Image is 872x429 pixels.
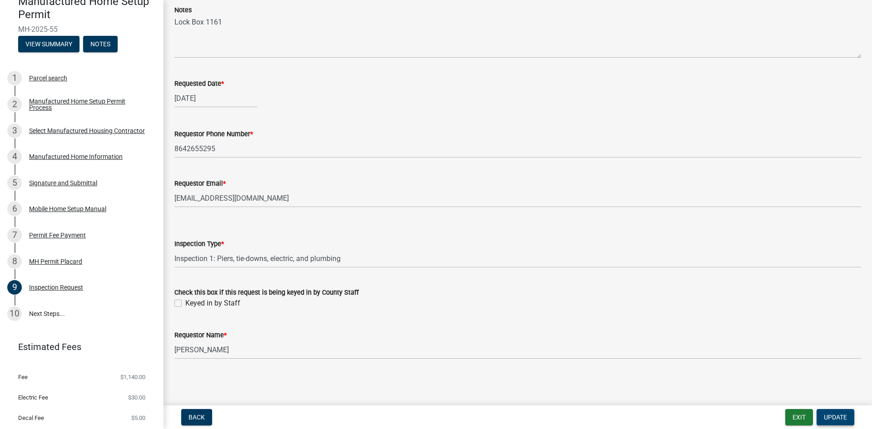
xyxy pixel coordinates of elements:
[29,75,67,81] div: Parcel search
[824,414,847,421] span: Update
[29,128,145,134] div: Select Manufactured Housing Contractor
[29,232,86,238] div: Permit Fee Payment
[185,298,240,309] label: Keyed in by Staff
[7,228,22,242] div: 7
[18,374,28,380] span: Fee
[120,374,145,380] span: $1,140.00
[18,36,79,52] button: View Summary
[18,394,48,400] span: Electric Fee
[188,414,205,421] span: Back
[29,98,149,111] div: Manufactured Home Setup Permit Process
[7,202,22,216] div: 6
[7,97,22,112] div: 2
[174,81,224,87] label: Requested Date
[181,409,212,425] button: Back
[128,394,145,400] span: $30.00
[7,254,22,269] div: 8
[7,71,22,85] div: 1
[131,415,145,421] span: $5.00
[18,41,79,48] wm-modal-confirm: Summary
[174,7,192,14] label: Notes
[785,409,813,425] button: Exit
[817,409,854,425] button: Update
[7,123,22,138] div: 3
[174,332,227,339] label: Requestor Name
[18,415,44,421] span: Decal Fee
[174,89,258,108] input: mm/dd/yyyy
[7,176,22,190] div: 5
[174,241,224,247] label: Inspection Type
[29,206,106,212] div: Mobile Home Setup Manual
[174,131,253,138] label: Requestor Phone Number
[29,153,123,160] div: Manufactured Home Information
[29,258,82,265] div: MH Permit Placard
[174,181,226,187] label: Requestor Email
[7,338,149,356] a: Estimated Fees
[18,25,145,34] span: MH-2025-55
[7,149,22,164] div: 4
[83,36,118,52] button: Notes
[29,180,97,186] div: Signature and Submittal
[83,41,118,48] wm-modal-confirm: Notes
[7,280,22,295] div: 9
[174,290,359,296] label: Check this box if this request is being keyed in by County Staff
[7,306,22,321] div: 10
[29,284,83,291] div: Inspection Request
